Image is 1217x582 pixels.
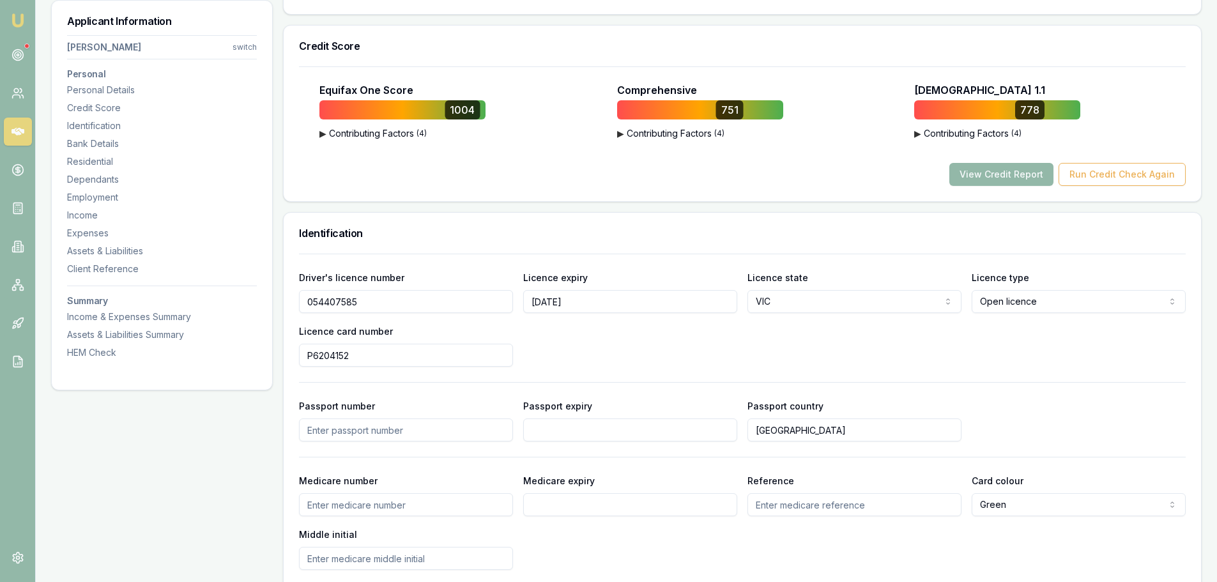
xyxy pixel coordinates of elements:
h3: Personal [67,70,257,79]
p: [DEMOGRAPHIC_DATA] 1.1 [914,82,1045,98]
h3: Applicant Information [67,16,257,26]
div: Residential [67,155,257,168]
img: emu-icon-u.png [10,13,26,28]
div: 751 [716,100,744,119]
button: View Credit Report [949,163,1053,186]
button: Run Credit Check Again [1059,163,1186,186]
div: Client Reference [67,263,257,275]
button: ▶Contributing Factors(4) [617,127,783,140]
input: Enter medicare number [299,493,513,516]
label: Licence type [972,272,1029,283]
input: Enter medicare middle initial [299,547,513,570]
label: Passport number [299,401,375,411]
div: Credit Score [67,102,257,114]
div: Assets & Liabilities [67,245,257,257]
span: ▶ [319,127,326,140]
label: Licence state [747,272,808,283]
input: Enter medicare reference [747,493,961,516]
div: Bank Details [67,137,257,150]
span: ▶ [617,127,624,140]
div: Dependants [67,173,257,186]
div: Personal Details [67,84,257,96]
div: switch [233,42,257,52]
span: ( 4 ) [714,128,724,139]
div: HEM Check [67,346,257,359]
h3: Credit Score [299,41,1186,51]
input: Enter driver's licence number [299,290,513,313]
p: Equifax One Score [319,82,413,98]
label: Licence card number [299,326,393,337]
div: 778 [1015,100,1045,119]
div: Identification [67,119,257,132]
div: Income & Expenses Summary [67,310,257,323]
h3: Summary [67,296,257,305]
div: Expenses [67,227,257,240]
div: Assets & Liabilities Summary [67,328,257,341]
label: Medicare expiry [523,475,595,486]
h3: Identification [299,228,1186,238]
input: Enter passport country [747,418,961,441]
button: ▶Contributing Factors(4) [914,127,1080,140]
div: Employment [67,191,257,204]
span: ( 4 ) [417,128,427,139]
label: Passport expiry [523,401,592,411]
label: Middle initial [299,529,357,540]
label: Reference [747,475,794,486]
label: Medicare number [299,475,378,486]
label: Card colour [972,475,1023,486]
div: 1004 [445,100,480,119]
span: ▶ [914,127,921,140]
label: Licence expiry [523,272,588,283]
div: Income [67,209,257,222]
span: ( 4 ) [1011,128,1022,139]
p: Comprehensive [617,82,697,98]
button: ▶Contributing Factors(4) [319,127,486,140]
input: Enter driver's licence card number [299,344,513,367]
div: [PERSON_NAME] [67,41,141,54]
input: Enter passport number [299,418,513,441]
label: Passport country [747,401,823,411]
label: Driver's licence number [299,272,404,283]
